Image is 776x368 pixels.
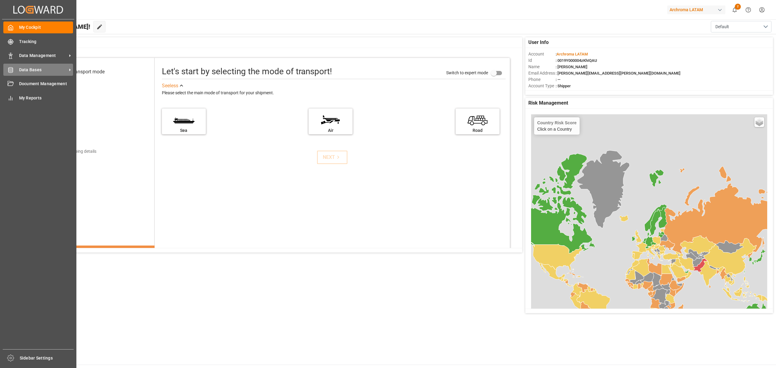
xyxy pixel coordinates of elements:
[3,78,73,90] a: Document Management
[3,35,73,47] a: Tracking
[19,24,73,31] span: My Cockpit
[323,154,341,161] div: NEXT
[528,70,556,76] span: Email Address
[528,51,556,57] span: Account
[537,120,577,132] div: Click on a Country
[528,99,568,107] span: Risk Management
[528,57,556,64] span: Id
[556,77,560,82] span: : —
[19,52,67,59] span: Data Management
[528,76,556,83] span: Phone
[728,3,741,17] button: show 2 new notifications
[459,127,497,134] div: Road
[528,83,556,89] span: Account Type
[317,151,347,164] button: NEXT
[711,21,771,32] button: open menu
[446,70,488,75] span: Switch to expert mode
[20,355,74,361] span: Sidebar Settings
[19,38,73,45] span: Tracking
[19,67,67,73] span: Data Bases
[3,92,73,104] a: My Reports
[19,81,73,87] span: Document Management
[312,127,350,134] div: Air
[162,82,178,89] div: See less
[557,52,588,56] span: Archroma LATAM
[537,120,577,125] h4: Country Risk Score
[667,4,728,15] button: Archroma LATAM
[528,64,556,70] span: Name
[162,89,506,97] div: Please select the main mode of transport for your shipment.
[754,117,764,127] a: Layers
[3,22,73,33] a: My Cockpit
[667,5,725,14] div: Archroma LATAM
[556,84,571,88] span: : Shipper
[59,148,96,155] div: Add shipping details
[556,58,597,63] span: : 0019Y000004zKhIQAU
[556,65,587,69] span: : [PERSON_NAME]
[556,71,681,75] span: : [PERSON_NAME][EMAIL_ADDRESS][PERSON_NAME][DOMAIN_NAME]
[741,3,755,17] button: Help Center
[58,68,105,75] div: Select transport mode
[735,4,741,10] span: 2
[162,65,332,78] div: Let's start by selecting the mode of transport!
[19,95,73,101] span: My Reports
[528,39,549,46] span: User Info
[165,127,203,134] div: Sea
[715,24,729,30] span: Default
[556,52,588,56] span: :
